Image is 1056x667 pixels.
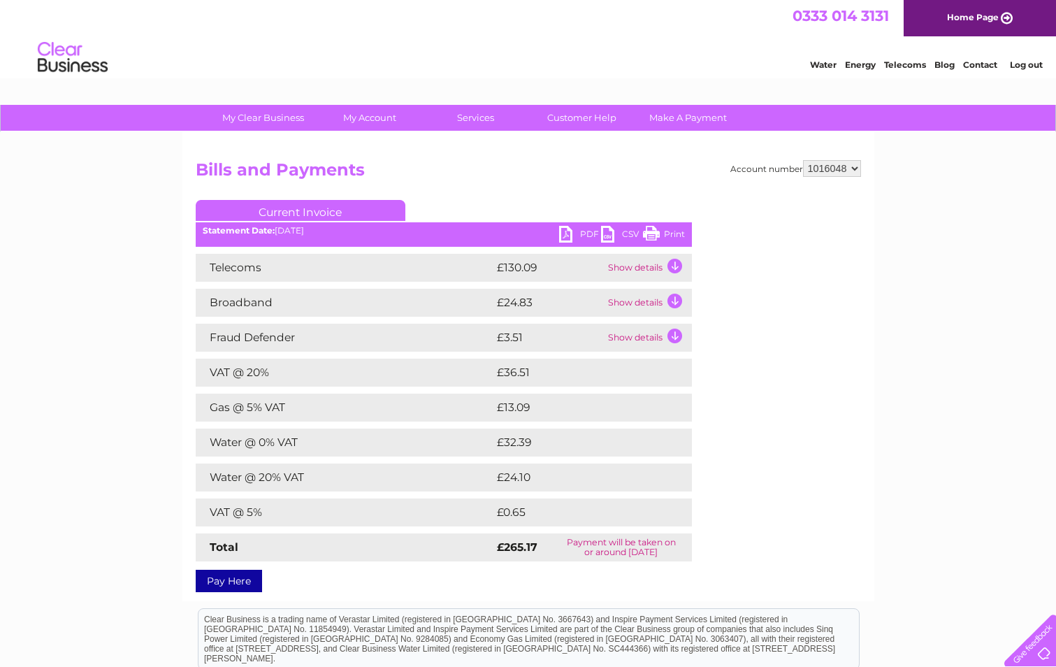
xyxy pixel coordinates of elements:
[605,254,692,282] td: Show details
[196,324,493,352] td: Fraud Defender
[601,226,643,246] a: CSV
[810,59,837,70] a: Water
[312,105,427,131] a: My Account
[196,359,493,387] td: VAT @ 20%
[493,254,605,282] td: £130.09
[196,499,493,526] td: VAT @ 5%
[793,7,889,24] a: 0333 014 3131
[493,429,663,457] td: £32.39
[605,289,692,317] td: Show details
[643,226,685,246] a: Print
[210,540,238,554] strong: Total
[493,324,605,352] td: £3.51
[37,36,108,79] img: logo.png
[730,160,861,177] div: Account number
[196,254,493,282] td: Telecoms
[196,429,493,457] td: Water @ 0% VAT
[493,464,663,492] td: £24.10
[196,464,493,492] td: Water @ 20% VAT
[196,289,493,317] td: Broadband
[524,105,639,131] a: Customer Help
[605,324,692,352] td: Show details
[196,160,861,187] h2: Bills and Payments
[196,200,405,221] a: Current Invoice
[845,59,876,70] a: Energy
[493,394,663,422] td: £13.09
[551,533,691,561] td: Payment will be taken on or around [DATE]
[198,8,859,68] div: Clear Business is a trading name of Verastar Limited (registered in [GEOGRAPHIC_DATA] No. 3667643...
[884,59,926,70] a: Telecoms
[559,226,601,246] a: PDF
[196,226,692,236] div: [DATE]
[493,499,659,526] td: £0.65
[963,59,997,70] a: Contact
[493,289,605,317] td: £24.83
[630,105,746,131] a: Make A Payment
[203,225,275,236] b: Statement Date:
[196,394,493,422] td: Gas @ 5% VAT
[493,359,663,387] td: £36.51
[196,570,262,592] a: Pay Here
[934,59,955,70] a: Blog
[418,105,533,131] a: Services
[205,105,321,131] a: My Clear Business
[497,540,537,554] strong: £265.17
[1010,59,1043,70] a: Log out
